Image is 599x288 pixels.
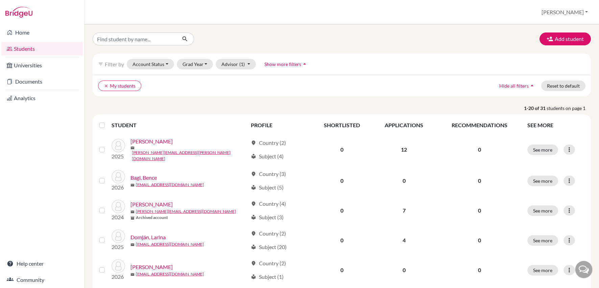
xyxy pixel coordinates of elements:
button: See more [527,265,558,275]
a: Community [1,273,83,287]
a: [EMAIL_ADDRESS][DOMAIN_NAME] [136,271,204,277]
img: Bridge-U [5,7,32,18]
i: filter_list [98,61,103,67]
a: Documents [1,75,83,88]
a: [PERSON_NAME] [130,263,173,271]
b: Archived account [136,215,168,221]
img: Eigler, András [112,259,125,273]
button: Advisor(1) [216,59,256,69]
td: 4 [372,225,436,255]
span: local_library [251,274,256,280]
a: [PERSON_NAME][EMAIL_ADDRESS][PERSON_NAME][DOMAIN_NAME] [132,150,248,162]
button: See more [527,176,558,186]
td: 12 [372,133,436,166]
th: SEE MORE [523,117,588,133]
td: 0 [312,196,372,225]
span: Show more filters [264,61,301,67]
th: APPLICATIONS [372,117,436,133]
td: 0 [312,166,372,196]
button: Account Status [127,59,174,69]
p: 2025 [112,243,125,251]
button: Add student [540,32,591,45]
button: Show more filtersarrow_drop_up [259,59,314,69]
button: clearMy students [98,81,141,91]
a: Domján, Larina [130,233,166,241]
a: Help center [1,257,83,270]
button: Reset to default [541,81,585,91]
p: 0 [440,206,519,215]
a: [EMAIL_ADDRESS][DOMAIN_NAME] [136,241,204,247]
input: Find student by name... [93,32,176,45]
a: [PERSON_NAME] [130,137,173,146]
span: mail [130,146,135,150]
span: local_library [251,215,256,220]
button: See more [527,205,558,216]
button: See more [527,145,558,155]
a: Universities [1,59,83,72]
div: Country (4) [251,200,286,208]
button: Grad Year [177,59,213,69]
div: Subject (4) [251,152,284,160]
a: [EMAIL_ADDRESS][DOMAIN_NAME] [136,182,204,188]
td: 0 [372,255,436,285]
strong: 1-20 of 31 [524,105,547,112]
a: Bagi, Bence [130,174,157,182]
div: Subject (5) [251,183,284,192]
a: Home [1,26,83,39]
span: mail [130,272,135,276]
p: 2024 [112,213,125,221]
div: Subject (20) [251,243,287,251]
span: location_on [251,171,256,177]
span: mail [130,210,135,214]
div: Country (2) [251,259,286,267]
p: 0 [440,266,519,274]
td: 0 [372,166,436,196]
span: location_on [251,140,256,146]
button: Hide all filtersarrow_drop_up [494,81,541,91]
span: location_on [251,231,256,236]
img: Antosz, Lea [112,139,125,152]
span: location_on [251,261,256,266]
p: 2026 [112,273,125,281]
span: Hide all filters [499,83,529,89]
td: 0 [312,133,372,166]
a: Students [1,42,83,56]
span: location_on [251,201,256,206]
td: 7 [372,196,436,225]
img: Bagi, Bence [112,170,125,183]
span: mail [130,243,135,247]
span: mail [130,183,135,187]
p: 0 [440,177,519,185]
p: 0 [440,236,519,244]
td: 0 [312,225,372,255]
div: Subject (3) [251,213,284,221]
div: Country (2) [251,139,286,147]
div: Country (2) [251,229,286,238]
td: 0 [312,255,372,285]
a: [PERSON_NAME] [130,200,173,208]
span: local_library [251,185,256,190]
img: Domján, Larina [112,229,125,243]
th: RECOMMENDATIONS [436,117,523,133]
span: inventory_2 [130,216,135,220]
span: local_library [251,244,256,250]
i: arrow_drop_up [529,82,535,89]
img: Demetrovics, Benjamin [112,200,125,213]
i: clear [104,84,109,88]
div: Country (3) [251,170,286,178]
a: Analytics [1,91,83,105]
p: 0 [440,146,519,154]
th: PROFILE [247,117,312,133]
p: 2026 [112,183,125,192]
span: (1) [239,61,245,67]
p: 2025 [112,152,125,160]
th: SHORTLISTED [312,117,372,133]
a: [PERSON_NAME][EMAIL_ADDRESS][DOMAIN_NAME] [136,208,236,215]
button: See more [527,235,558,246]
i: arrow_drop_up [301,61,308,67]
div: Subject (1) [251,273,284,281]
span: Filter by [105,61,124,67]
button: [PERSON_NAME] [538,6,591,19]
th: STUDENT [112,117,247,133]
span: local_library [251,154,256,159]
